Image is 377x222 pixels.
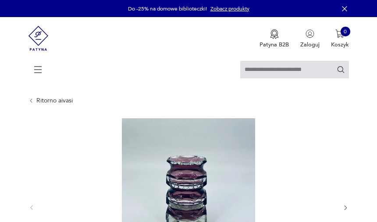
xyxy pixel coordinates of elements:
[36,96,63,105] font: Ritorno ai
[337,65,345,74] button: Szukaj
[300,29,320,49] button: Zaloguj
[331,41,349,49] p: Koszyk
[28,17,49,60] img: Patyna - sklep z meblami i dekoracjami vintage
[260,29,289,49] button: Patyna B2B
[300,41,320,49] p: Zaloguj
[63,96,73,105] font: vasi
[128,5,207,12] p: Do -25% na domowe biblioteczki!
[260,41,289,49] p: Patyna B2B
[335,29,344,38] img: Ikona koszyka
[306,29,314,38] img: Ikonka użytkownika
[260,29,289,49] a: Ikona medaluPatyna B2B
[341,27,350,36] div: 0
[270,29,279,39] img: Ikona medalu
[36,97,73,104] a: Ritorno aivasi
[331,29,349,49] button: 0Koszyk
[210,5,249,12] a: Zobacz produkty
